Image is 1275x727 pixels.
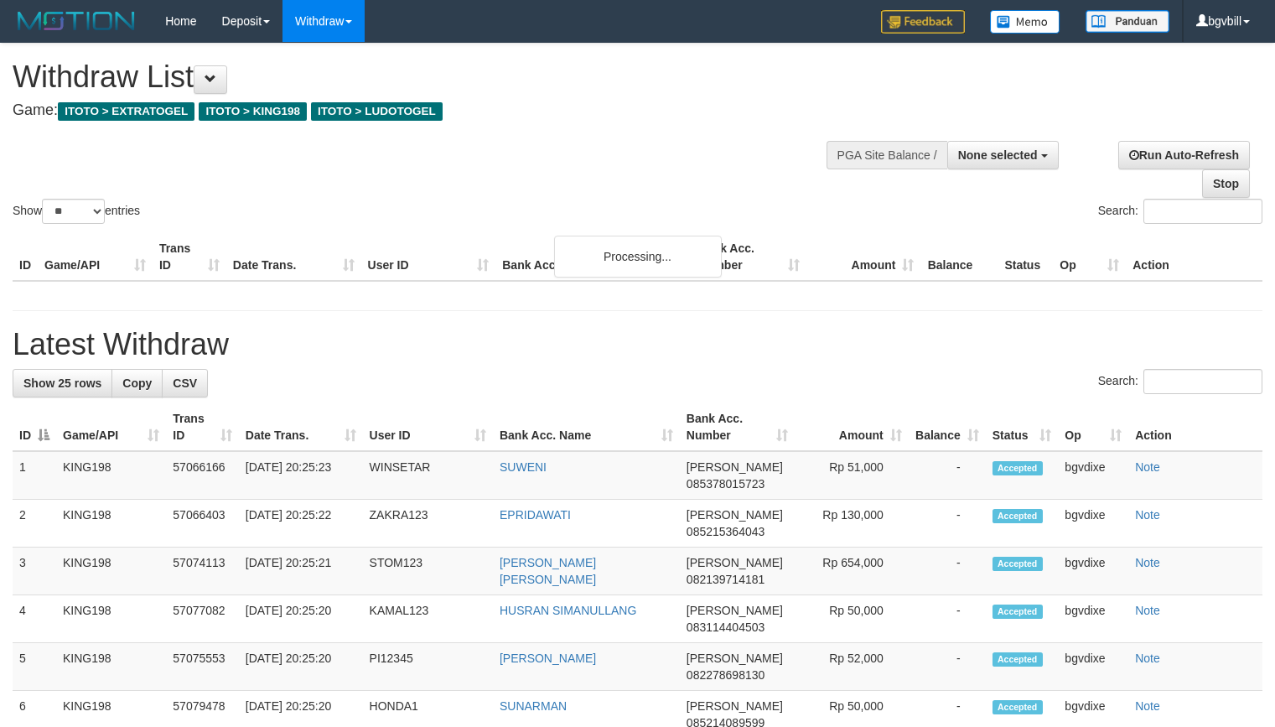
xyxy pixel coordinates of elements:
[993,700,1043,714] span: Accepted
[166,595,238,643] td: 57077082
[162,369,208,397] a: CSV
[239,451,363,500] td: [DATE] 20:25:23
[363,451,493,500] td: WINSETAR
[13,403,56,451] th: ID: activate to sort column descending
[806,233,921,281] th: Amount
[687,508,783,522] span: [PERSON_NAME]
[795,500,909,548] td: Rp 130,000
[795,595,909,643] td: Rp 50,000
[166,451,238,500] td: 57066166
[687,477,764,491] span: Copy 085378015723 to clipboard
[166,643,238,691] td: 57075553
[13,60,833,94] h1: Withdraw List
[56,403,166,451] th: Game/API: activate to sort column ascending
[58,102,194,121] span: ITOTO > EXTRATOGEL
[881,10,965,34] img: Feedback.jpg
[998,233,1053,281] th: Status
[493,403,680,451] th: Bank Acc. Name: activate to sort column ascending
[239,403,363,451] th: Date Trans.: activate to sort column ascending
[827,141,947,169] div: PGA Site Balance /
[993,652,1043,667] span: Accepted
[687,604,783,617] span: [PERSON_NAME]
[361,233,496,281] th: User ID
[920,233,998,281] th: Balance
[363,643,493,691] td: PI12345
[909,500,986,548] td: -
[1058,451,1128,500] td: bgvdixe
[1058,595,1128,643] td: bgvdixe
[909,643,986,691] td: -
[1058,643,1128,691] td: bgvdixe
[795,548,909,595] td: Rp 654,000
[363,548,493,595] td: STOM123
[363,595,493,643] td: KAMAL123
[958,148,1038,162] span: None selected
[239,500,363,548] td: [DATE] 20:25:22
[795,451,909,500] td: Rp 51,000
[239,548,363,595] td: [DATE] 20:25:21
[990,10,1060,34] img: Button%20Memo.svg
[23,376,101,390] span: Show 25 rows
[993,557,1043,571] span: Accepted
[1053,233,1126,281] th: Op
[500,460,547,474] a: SUWENI
[1118,141,1250,169] a: Run Auto-Refresh
[56,548,166,595] td: KING198
[13,8,140,34] img: MOTION_logo.png
[554,236,722,278] div: Processing...
[153,233,226,281] th: Trans ID
[239,643,363,691] td: [DATE] 20:25:20
[495,233,691,281] th: Bank Acc. Name
[1058,548,1128,595] td: bgvdixe
[173,376,197,390] span: CSV
[993,509,1043,523] span: Accepted
[311,102,443,121] span: ITOTO > LUDOTOGEL
[1058,500,1128,548] td: bgvdixe
[500,556,596,586] a: [PERSON_NAME] [PERSON_NAME]
[1135,652,1160,665] a: Note
[909,548,986,595] td: -
[1135,604,1160,617] a: Note
[1135,699,1160,713] a: Note
[1128,403,1262,451] th: Action
[1135,460,1160,474] a: Note
[909,403,986,451] th: Balance: activate to sort column ascending
[500,604,636,617] a: HUSRAN SIMANULLANG
[166,403,238,451] th: Trans ID: activate to sort column ascending
[687,652,783,665] span: [PERSON_NAME]
[687,573,764,586] span: Copy 082139714181 to clipboard
[909,451,986,500] td: -
[1143,369,1262,394] input: Search:
[795,643,909,691] td: Rp 52,000
[56,500,166,548] td: KING198
[363,500,493,548] td: ZAKRA123
[680,403,795,451] th: Bank Acc. Number: activate to sort column ascending
[687,699,783,713] span: [PERSON_NAME]
[13,500,56,548] td: 2
[1143,199,1262,224] input: Search:
[500,652,596,665] a: [PERSON_NAME]
[56,643,166,691] td: KING198
[166,500,238,548] td: 57066403
[687,525,764,538] span: Copy 085215364043 to clipboard
[13,643,56,691] td: 5
[13,102,833,119] h4: Game:
[13,369,112,397] a: Show 25 rows
[687,556,783,569] span: [PERSON_NAME]
[239,595,363,643] td: [DATE] 20:25:20
[687,621,764,634] span: Copy 083114404503 to clipboard
[42,199,105,224] select: Showentries
[687,460,783,474] span: [PERSON_NAME]
[795,403,909,451] th: Amount: activate to sort column ascending
[56,451,166,500] td: KING198
[13,328,1262,361] h1: Latest Withdraw
[500,508,571,522] a: EPRIDAWATI
[1135,556,1160,569] a: Note
[13,199,140,224] label: Show entries
[947,141,1059,169] button: None selected
[1098,199,1262,224] label: Search:
[1098,369,1262,394] label: Search:
[1086,10,1169,33] img: panduan.png
[38,233,153,281] th: Game/API
[986,403,1059,451] th: Status: activate to sort column ascending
